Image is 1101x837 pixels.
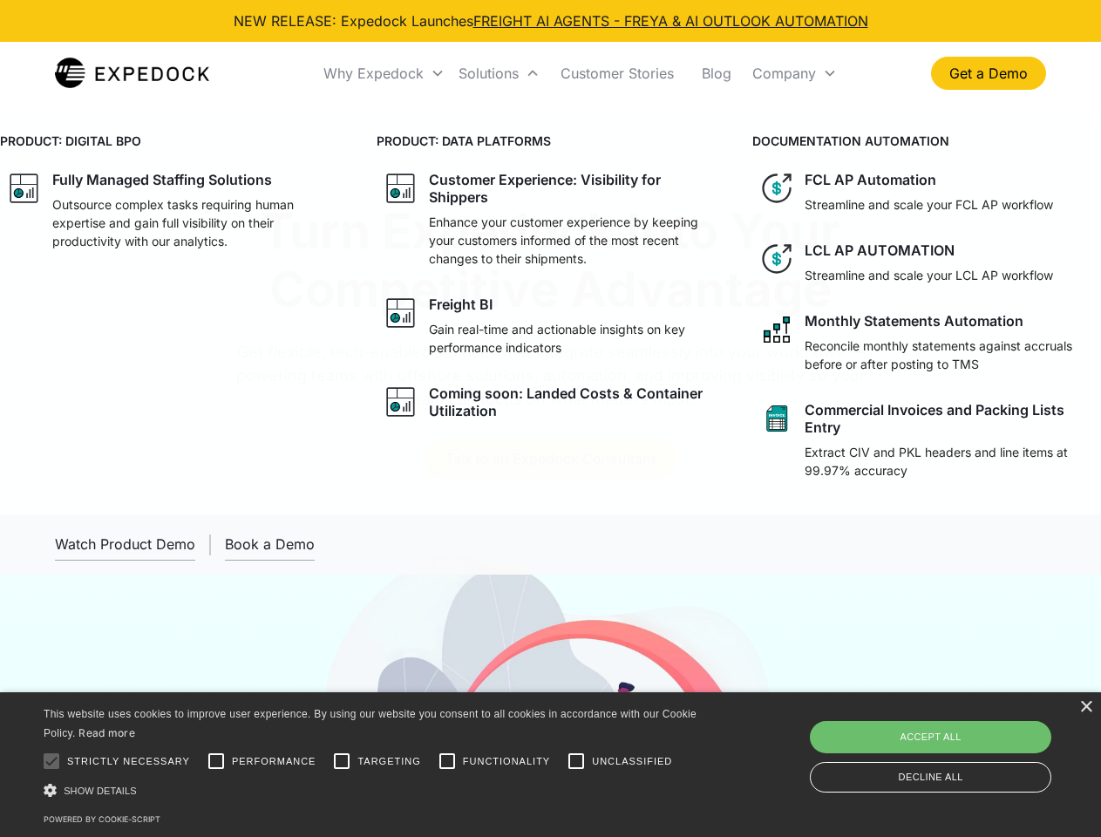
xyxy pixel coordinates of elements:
[225,528,315,561] a: Book a Demo
[688,44,745,103] a: Blog
[429,171,718,206] div: Customer Experience: Visibility for Shippers
[759,242,794,276] img: dollar icon
[55,56,209,91] img: Expedock Logo
[44,708,697,740] span: This website uses cookies to improve user experience. By using our website you consent to all coo...
[805,401,1094,436] div: Commercial Invoices and Packing Lists Entry
[752,305,1101,380] a: network like iconMonthly Statements AutomationReconcile monthly statements against accruals befor...
[316,44,452,103] div: Why Expedock
[55,528,195,561] a: open lightbox
[805,266,1053,284] p: Streamline and scale your LCL AP workflow
[745,44,844,103] div: Company
[931,57,1046,90] a: Get a Demo
[452,44,547,103] div: Solutions
[805,242,955,259] div: LCL AP AUTOMATION
[232,754,316,769] span: Performance
[805,337,1094,373] p: Reconcile monthly statements against accruals before or after posting to TMS
[234,10,868,31] div: NEW RELEASE: Expedock Launches
[357,754,420,769] span: Targeting
[377,289,725,364] a: graph iconFreight BIGain real-time and actionable insights on key performance indicators
[459,65,519,82] div: Solutions
[805,443,1094,480] p: Extract CIV and PKL headers and line items at 99.97% accuracy
[752,164,1101,221] a: dollar iconFCL AP AutomationStreamline and scale your FCL AP workflow
[384,171,418,206] img: graph icon
[759,171,794,206] img: dollar icon
[752,132,1101,150] h4: DOCUMENTATION AUTOMATION
[225,535,315,553] div: Book a Demo
[323,65,424,82] div: Why Expedock
[78,726,135,739] a: Read more
[463,754,550,769] span: Functionality
[429,213,718,268] p: Enhance your customer experience by keeping your customers informed of the most recent changes to...
[67,754,190,769] span: Strictly necessary
[592,754,672,769] span: Unclassified
[752,65,816,82] div: Company
[7,171,42,206] img: graph icon
[377,164,725,275] a: graph iconCustomer Experience: Visibility for ShippersEnhance your customer experience by keeping...
[377,378,725,426] a: graph iconComing soon: Landed Costs & Container Utilization
[44,781,703,800] div: Show details
[55,535,195,553] div: Watch Product Demo
[752,235,1101,291] a: dollar iconLCL AP AUTOMATIONStreamline and scale your LCL AP workflow
[805,195,1053,214] p: Streamline and scale your FCL AP workflow
[811,649,1101,837] iframe: Chat Widget
[384,384,418,419] img: graph icon
[377,132,725,150] h4: PRODUCT: DATA PLATFORMS
[429,320,718,357] p: Gain real-time and actionable insights on key performance indicators
[55,56,209,91] a: home
[547,44,688,103] a: Customer Stories
[384,296,418,330] img: graph icon
[429,384,718,419] div: Coming soon: Landed Costs & Container Utilization
[52,171,272,188] div: Fully Managed Staffing Solutions
[473,12,868,30] a: FREIGHT AI AGENTS - FREYA & AI OUTLOOK AUTOMATION
[759,312,794,347] img: network like icon
[805,171,936,188] div: FCL AP Automation
[759,401,794,436] img: sheet icon
[64,786,137,796] span: Show details
[805,312,1023,330] div: Monthly Statements Automation
[52,195,342,250] p: Outsource complex tasks requiring human expertise and gain full visibility on their productivity ...
[429,296,493,313] div: Freight BI
[752,394,1101,487] a: sheet iconCommercial Invoices and Packing Lists EntryExtract CIV and PKL headers and line items a...
[44,814,160,824] a: Powered by cookie-script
